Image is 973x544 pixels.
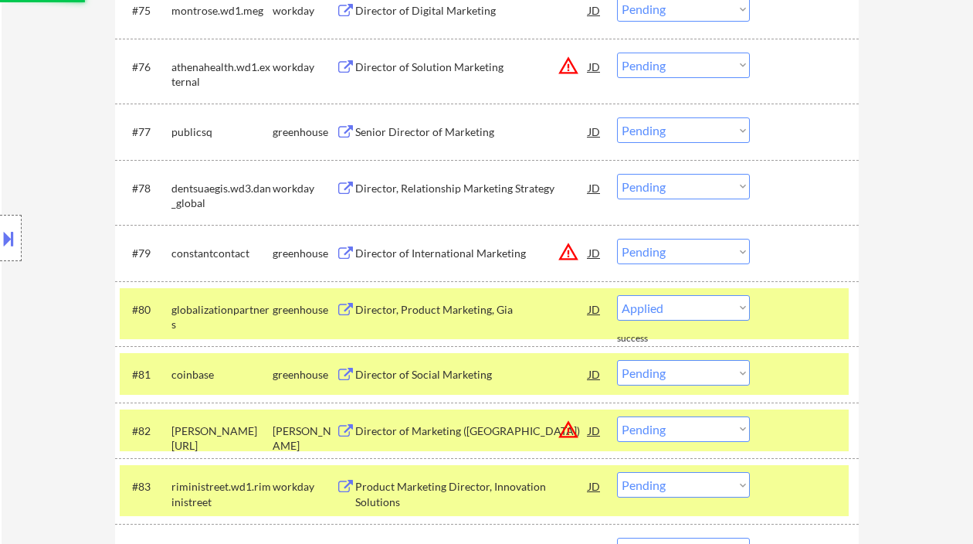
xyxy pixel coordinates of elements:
div: Product Marketing Director, Innovation Solutions [355,479,588,509]
div: greenhouse [273,246,336,261]
div: JD [587,117,602,145]
button: warning_amber [558,241,579,263]
div: JD [587,416,602,444]
div: #76 [132,59,159,75]
div: athenahealth.wd1.external [171,59,273,90]
div: Director of Marketing ([GEOGRAPHIC_DATA]) [355,423,588,439]
div: Director of Solution Marketing [355,59,588,75]
div: Director, Relationship Marketing Strategy [355,181,588,196]
button: warning_amber [558,419,579,440]
div: workday [273,479,336,495]
div: #82 [132,423,159,439]
div: workday [273,181,336,196]
div: JD [587,295,602,323]
div: JD [587,472,602,500]
button: warning_amber [558,55,579,76]
div: #83 [132,479,159,495]
div: Senior Director of Marketing [355,124,588,140]
div: greenhouse [273,367,336,382]
div: JD [587,174,602,202]
div: montrose.wd1.meg [171,3,273,19]
div: Director, Product Marketing, Gia [355,302,588,318]
div: success [617,332,679,345]
div: #75 [132,3,159,19]
div: Director of Social Marketing [355,367,588,382]
div: Director of Digital Marketing [355,3,588,19]
div: JD [587,53,602,80]
div: [PERSON_NAME] [273,423,336,454]
div: JD [587,360,602,388]
div: greenhouse [273,124,336,140]
div: [PERSON_NAME][URL] [171,423,273,454]
div: JD [587,239,602,267]
div: workday [273,3,336,19]
div: workday [273,59,336,75]
div: Director of International Marketing [355,246,588,261]
div: riministreet.wd1.riministreet [171,479,273,509]
div: greenhouse [273,302,336,318]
